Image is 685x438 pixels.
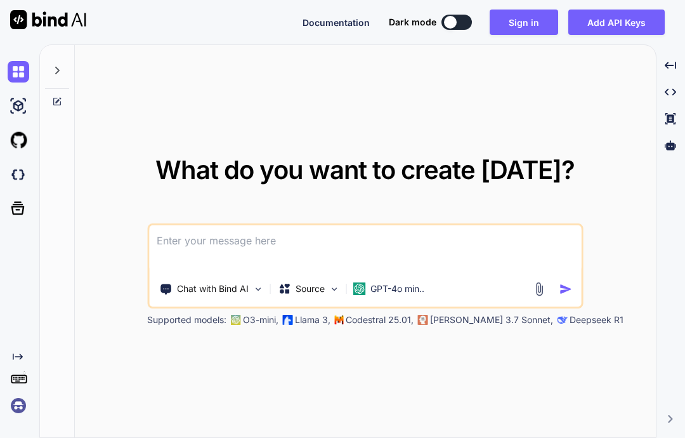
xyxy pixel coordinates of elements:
img: chat [8,61,29,83]
img: icon [559,282,572,296]
p: Deepseek R1 [570,314,623,326]
img: githubLight [8,129,29,151]
img: Pick Tools [252,284,263,295]
img: ai-studio [8,95,29,117]
p: O3-mini, [243,314,278,326]
img: Pick Models [329,284,339,295]
p: Supported models: [147,314,226,326]
p: Chat with Bind AI [177,282,249,295]
span: Dark mode [389,16,436,29]
p: Llama 3, [295,314,330,326]
p: [PERSON_NAME] 3.7 Sonnet, [430,314,553,326]
p: Codestral 25.01, [346,314,414,326]
img: Llama2 [282,315,292,325]
button: Add API Keys [568,10,665,35]
img: claude [557,315,567,325]
img: Bind AI [10,10,86,29]
img: GPT-4o mini [353,282,365,295]
button: Sign in [490,10,558,35]
span: What do you want to create [DATE]? [155,154,575,185]
img: GPT-4 [230,315,240,325]
p: GPT-4o min.. [370,282,424,295]
img: Mistral-AI [334,315,343,324]
button: Documentation [303,16,370,29]
img: signin [8,395,29,416]
img: attachment [532,282,546,296]
img: claude [417,315,427,325]
p: Source [296,282,325,295]
span: Documentation [303,17,370,28]
img: darkCloudIdeIcon [8,164,29,185]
